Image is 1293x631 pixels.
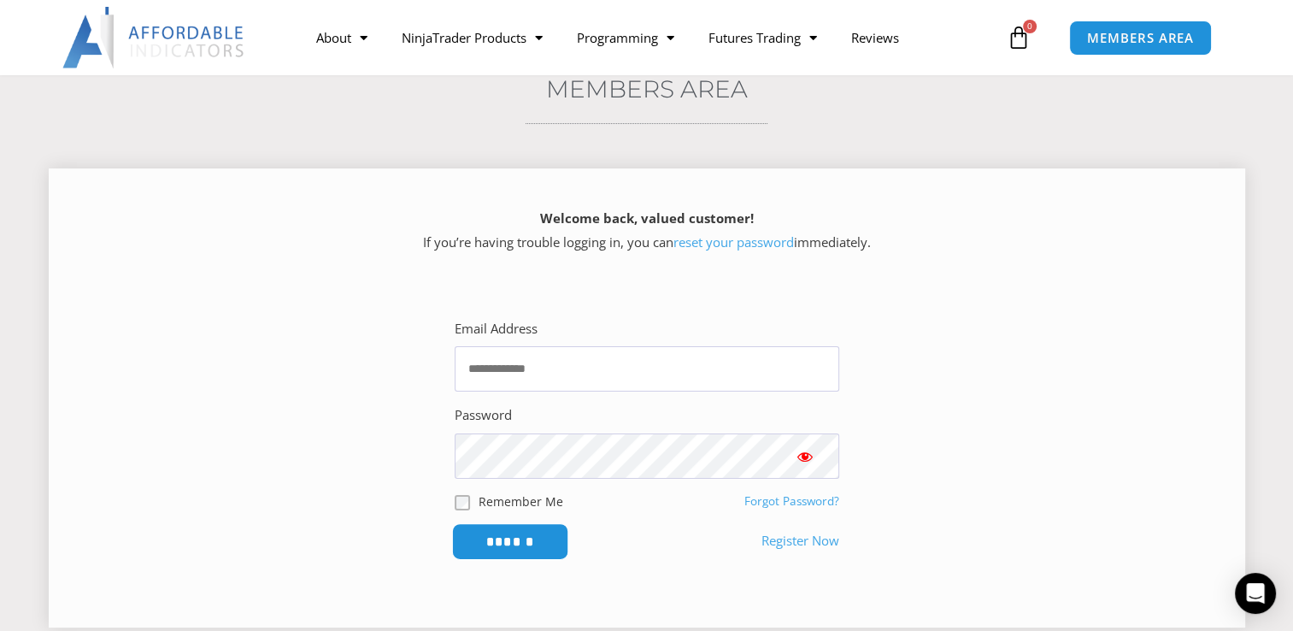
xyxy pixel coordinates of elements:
[1235,573,1276,614] div: Open Intercom Messenger
[1023,20,1037,33] span: 0
[560,18,691,57] a: Programming
[79,207,1215,255] p: If you’re having trouble logging in, you can immediately.
[455,404,512,428] label: Password
[546,74,748,103] a: Members Area
[744,493,839,509] a: Forgot Password?
[834,18,916,57] a: Reviews
[1069,21,1212,56] a: MEMBERS AREA
[1087,32,1194,44] span: MEMBERS AREA
[981,13,1056,62] a: 0
[673,233,794,251] a: reset your password
[771,433,839,479] button: Show password
[455,317,538,341] label: Email Address
[540,209,754,227] strong: Welcome back, valued customer!
[385,18,560,57] a: NinjaTrader Products
[299,18,1002,57] nav: Menu
[691,18,834,57] a: Futures Trading
[761,529,839,553] a: Register Now
[62,7,246,68] img: LogoAI | Affordable Indicators – NinjaTrader
[299,18,385,57] a: About
[479,492,563,510] label: Remember Me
